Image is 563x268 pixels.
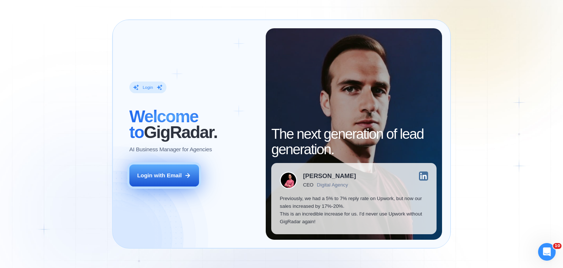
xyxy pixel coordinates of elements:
span: 10 [553,243,562,249]
button: Login with Email [129,164,199,186]
iframe: Intercom live chat [538,243,556,261]
h2: ‍ GigRadar. [129,109,257,140]
p: Previously, we had a 5% to 7% reply rate on Upwork, but now our sales increased by 17%-20%. This ... [280,195,428,226]
div: Digital Agency [317,182,348,188]
div: [PERSON_NAME] [303,173,356,179]
div: Login [143,85,153,90]
h2: The next generation of lead generation. [271,126,437,157]
span: Welcome to [129,107,198,141]
p: AI Business Manager for Agencies [129,145,212,153]
div: Login with Email [137,171,182,179]
div: CEO [303,182,313,188]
